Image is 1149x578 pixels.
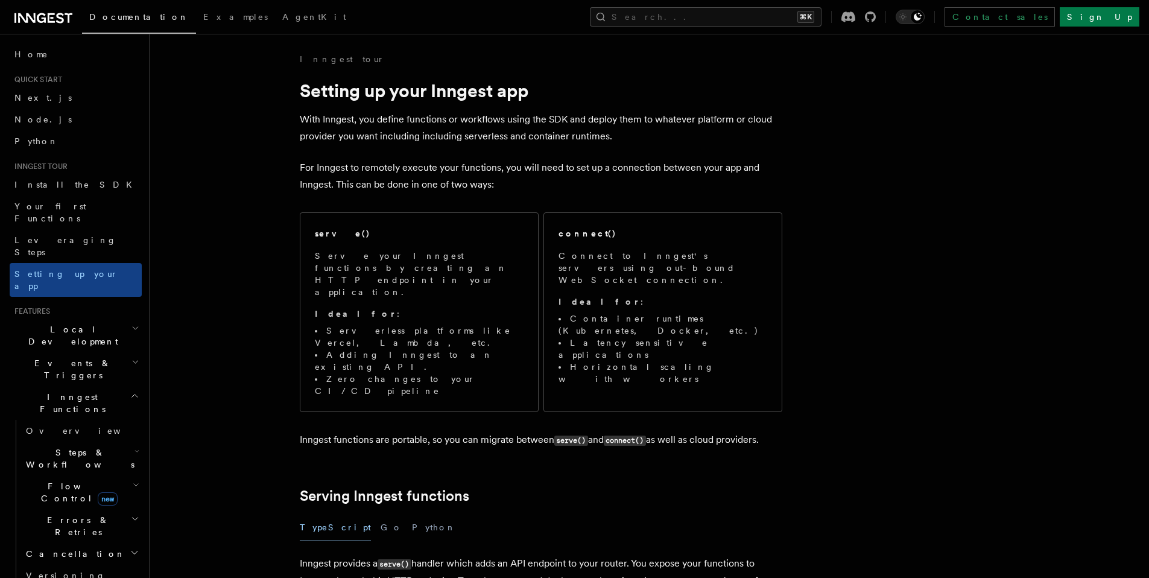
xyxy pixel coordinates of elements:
[300,80,782,101] h1: Setting up your Inngest app
[10,229,142,263] a: Leveraging Steps
[10,357,131,381] span: Events & Triggers
[945,7,1055,27] a: Contact sales
[10,87,142,109] a: Next.js
[14,180,139,189] span: Install the SDK
[543,212,782,412] a: connect()Connect to Inngest's servers using out-bound WebSocket connection.Ideal for:Container ru...
[203,12,268,22] span: Examples
[559,297,641,306] strong: Ideal for
[10,391,130,415] span: Inngest Functions
[21,420,142,442] a: Overview
[14,202,86,223] span: Your first Functions
[381,514,402,541] button: Go
[797,11,814,23] kbd: ⌘K
[21,475,142,509] button: Flow Controlnew
[604,436,646,446] code: connect()
[315,309,397,319] strong: Ideal for
[21,509,142,543] button: Errors & Retries
[10,319,142,352] button: Local Development
[10,43,142,65] a: Home
[14,136,59,146] span: Python
[21,446,135,471] span: Steps & Workflows
[282,12,346,22] span: AgentKit
[378,559,411,570] code: serve()
[300,53,384,65] a: Inngest tour
[559,361,767,385] li: Horizontal scaling with workers
[14,269,118,291] span: Setting up your app
[300,111,782,145] p: With Inngest, you define functions or workflows using the SDK and deploy them to whatever platfor...
[98,492,118,506] span: new
[315,325,524,349] li: Serverless platforms like Vercel, Lambda, etc.
[14,115,72,124] span: Node.js
[10,109,142,130] a: Node.js
[10,174,142,195] a: Install the SDK
[315,227,370,240] h2: serve()
[559,250,767,286] p: Connect to Inngest's servers using out-bound WebSocket connection.
[300,212,539,412] a: serve()Serve your Inngest functions by creating an HTTP endpoint in your application.Ideal for:Se...
[10,352,142,386] button: Events & Triggers
[21,543,142,565] button: Cancellation
[26,426,150,436] span: Overview
[10,323,131,348] span: Local Development
[315,373,524,397] li: Zero changes to your CI/CD pipeline
[559,227,616,240] h2: connect()
[21,442,142,475] button: Steps & Workflows
[10,195,142,229] a: Your first Functions
[10,263,142,297] a: Setting up your app
[559,337,767,361] li: Latency sensitive applications
[896,10,925,24] button: Toggle dark mode
[554,436,588,446] code: serve()
[89,12,189,22] span: Documentation
[315,250,524,298] p: Serve your Inngest functions by creating an HTTP endpoint in your application.
[82,4,196,34] a: Documentation
[21,548,125,560] span: Cancellation
[300,514,371,541] button: TypeScript
[10,162,68,171] span: Inngest tour
[10,386,142,420] button: Inngest Functions
[196,4,275,33] a: Examples
[14,235,116,257] span: Leveraging Steps
[412,514,456,541] button: Python
[315,308,524,320] p: :
[300,159,782,193] p: For Inngest to remotely execute your functions, you will need to set up a connection between your...
[10,306,50,316] span: Features
[590,7,821,27] button: Search...⌘K
[14,93,72,103] span: Next.js
[21,480,133,504] span: Flow Control
[10,130,142,152] a: Python
[315,349,524,373] li: Adding Inngest to an existing API.
[300,487,469,504] a: Serving Inngest functions
[275,4,353,33] a: AgentKit
[559,296,767,308] p: :
[300,431,782,449] p: Inngest functions are portable, so you can migrate between and as well as cloud providers.
[10,75,62,84] span: Quick start
[1060,7,1139,27] a: Sign Up
[21,514,131,538] span: Errors & Retries
[559,313,767,337] li: Container runtimes (Kubernetes, Docker, etc.)
[14,48,48,60] span: Home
